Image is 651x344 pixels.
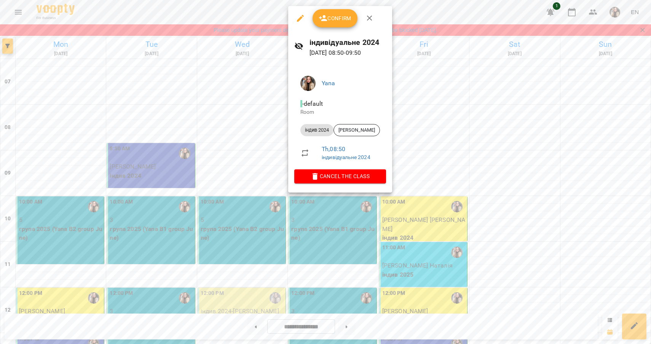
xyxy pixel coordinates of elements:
span: індив 2024 [300,127,333,134]
img: ff8a976e702017e256ed5c6ae80139e5.jpg [300,76,316,91]
button: Confirm [313,9,357,27]
p: [DATE] 08:50 - 09:50 [310,48,386,57]
span: - default [300,100,324,107]
a: Yana [322,80,335,87]
p: Room [300,108,380,116]
a: індивідуальне 2024 [322,154,370,160]
span: [PERSON_NAME] [334,127,380,134]
a: Th , 08:50 [322,145,345,153]
span: Cancel the class [300,172,380,181]
h6: індивідуальне 2024 [310,37,386,48]
button: Cancel the class [294,169,386,183]
div: [PERSON_NAME] [333,124,380,136]
span: Confirm [319,14,351,23]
